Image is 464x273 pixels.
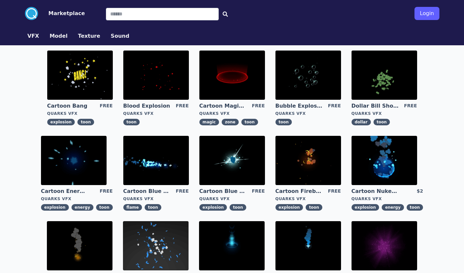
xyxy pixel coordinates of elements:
button: VFX [28,32,39,40]
img: imgAlt [47,51,113,100]
span: toon [145,204,161,211]
div: FREE [328,188,341,195]
input: Search [106,8,219,20]
img: imgAlt [47,221,112,270]
a: Bubble Explosion [275,102,323,110]
span: explosion [199,204,227,211]
a: Model [44,32,73,40]
span: flame [123,204,142,211]
span: explosion [41,204,69,211]
div: FREE [176,188,189,195]
div: FREE [100,102,112,110]
span: explosion [47,119,75,125]
span: toon [96,204,113,211]
a: Texture [73,32,106,40]
span: energy [71,204,93,211]
img: imgAlt [199,51,265,100]
div: Quarks VFX [352,111,417,116]
img: imgAlt [123,136,189,185]
img: imgAlt [41,136,107,185]
button: Sound [111,32,130,40]
span: toon [123,119,140,125]
div: FREE [252,188,265,195]
span: zone [222,119,239,125]
span: explosion [352,204,379,211]
img: imgAlt [352,221,417,270]
div: FREE [328,102,341,110]
span: toon [306,204,322,211]
a: Cartoon Bang [47,102,94,110]
img: imgAlt [275,136,341,185]
button: Model [50,32,68,40]
a: Cartoon Blue Flamethrower [123,188,171,195]
div: Quarks VFX [123,111,189,116]
img: imgAlt [352,51,417,100]
img: imgAlt [123,51,189,100]
div: FREE [404,102,417,110]
img: imgAlt [275,221,341,270]
span: energy [382,204,404,211]
img: imgAlt [123,221,189,270]
span: toon [275,119,292,125]
span: toon [241,119,258,125]
a: Cartoon Energy Explosion [41,188,88,195]
a: VFX [22,32,45,40]
a: Blood Explosion [123,102,171,110]
a: Cartoon Fireball Explosion [275,188,323,195]
img: imgAlt [199,136,265,185]
button: Texture [78,32,100,40]
img: imgAlt [199,221,265,270]
a: Marketplace [38,10,85,17]
div: FREE [100,188,112,195]
a: Cartoon Magic Zone [199,102,247,110]
div: Quarks VFX [352,196,423,201]
a: Sound [106,32,135,40]
a: Cartoon Blue Gas Explosion [199,188,247,195]
span: explosion [275,204,303,211]
span: magic [199,119,219,125]
div: Quarks VFX [47,111,113,116]
span: toon [230,204,246,211]
button: Marketplace [49,10,85,17]
div: Quarks VFX [199,111,265,116]
a: Dollar Bill Shower [352,102,399,110]
span: toon [407,204,423,211]
img: imgAlt [275,51,341,100]
div: Quarks VFX [275,196,341,201]
img: imgAlt [352,136,417,185]
span: toon [373,119,390,125]
div: FREE [176,102,189,110]
div: Quarks VFX [123,196,189,201]
div: Quarks VFX [275,111,341,116]
a: Login [414,4,439,23]
span: toon [77,119,94,125]
div: FREE [252,102,265,110]
button: Login [414,7,439,20]
span: dollar [352,119,371,125]
a: Cartoon Nuke Energy Explosion [352,188,399,195]
div: Quarks VFX [199,196,265,201]
div: Quarks VFX [41,196,113,201]
div: $2 [417,188,423,195]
